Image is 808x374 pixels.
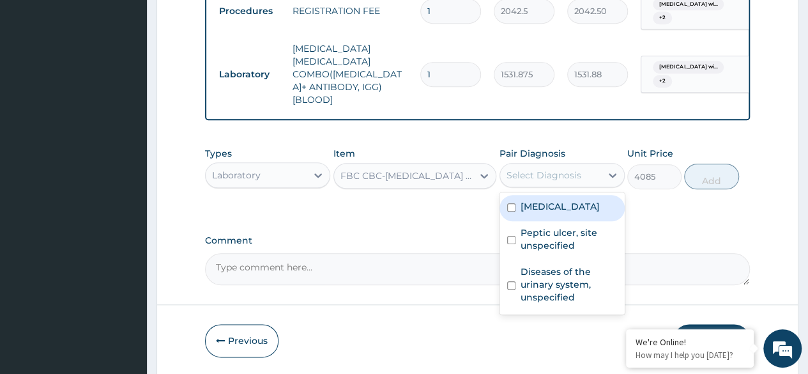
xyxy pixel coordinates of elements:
[333,147,355,160] label: Item
[636,336,744,348] div: We're Online!
[205,324,278,357] button: Previous
[653,12,672,24] span: + 2
[74,108,176,237] span: We're online!
[24,64,52,96] img: d_794563401_company_1708531726252_794563401
[66,72,215,88] div: Chat with us now
[212,169,261,182] div: Laboratory
[340,169,475,182] div: FBC CBC-[MEDICAL_DATA] (HAEMOGRAM) - [BLOOD]
[521,265,617,304] label: Diseases of the urinary system, unspecified
[521,226,617,252] label: Peptic ulcer, site unspecified
[213,63,286,86] td: Laboratory
[521,200,600,213] label: [MEDICAL_DATA]
[673,324,750,357] button: Submit
[205,235,750,246] label: Comment
[653,75,672,88] span: + 2
[286,36,414,113] td: [MEDICAL_DATA] [MEDICAL_DATA] COMBO([MEDICAL_DATA]+ ANTIBODY, IGG) [BLOOD]
[6,243,243,288] textarea: Type your message and hit 'Enter'
[210,6,240,37] div: Minimize live chat window
[499,147,565,160] label: Pair Diagnosis
[205,148,232,159] label: Types
[627,147,673,160] label: Unit Price
[636,350,744,361] p: How may I help you today?
[507,169,581,182] div: Select Diagnosis
[653,61,724,74] span: [MEDICAL_DATA] wi...
[684,164,738,189] button: Add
